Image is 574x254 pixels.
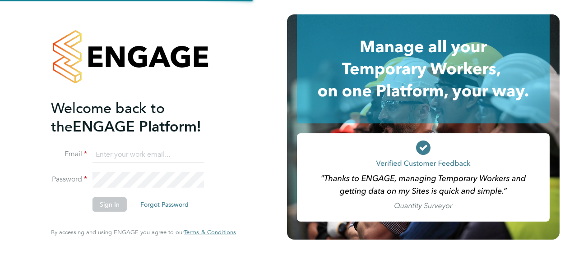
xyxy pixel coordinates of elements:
button: Forgot Password [133,197,196,212]
button: Sign In [93,197,127,212]
span: Welcome back to the [51,100,165,136]
label: Email [51,150,87,159]
h2: ENGAGE Platform! [51,99,227,136]
a: Terms & Conditions [184,229,236,236]
span: By accessing and using ENGAGE you agree to our [51,228,236,236]
input: Enter your work email... [93,147,204,163]
label: Password [51,175,87,184]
